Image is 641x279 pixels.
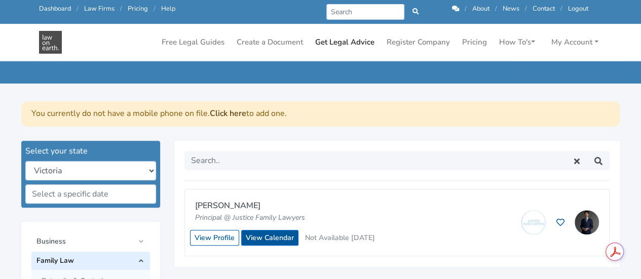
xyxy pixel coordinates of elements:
a: Help [161,4,175,13]
span: / [465,4,467,13]
span: / [525,4,527,13]
span: / [495,4,497,13]
span: Business [36,237,134,246]
a: News [503,4,519,13]
a: View Profile [190,230,239,246]
a: My Account [547,32,602,52]
input: Search.. [184,151,566,170]
p: [PERSON_NAME] [195,200,372,213]
a: Register Company [383,32,454,52]
p: Principal @ Justice Family Lawyers [195,212,372,223]
a: Create a Document [233,32,307,52]
a: Pricing [458,32,491,52]
a: View Calendar [241,230,298,246]
input: Select a specific date [25,184,156,204]
a: Law Firms [84,4,115,13]
a: Family Law [31,252,150,270]
a: Contact [533,4,555,13]
img: Domestic Violence Get Legal Advice in [39,31,62,54]
a: Logout [568,4,588,13]
img: Justice Family Lawyers [521,210,547,235]
a: Pricing [128,4,148,13]
span: / [120,4,122,13]
span: / [560,4,562,13]
span: / [154,4,156,13]
a: Business [31,232,150,251]
a: About [472,4,489,13]
div: Select your state [25,145,156,157]
p: You currently do not have a mobile phone on file. to add one. [31,107,610,121]
button: Not Available [DATE] [300,230,380,246]
a: Click here [210,108,246,119]
a: Dashboard [39,4,71,13]
img: Hayder Shkara [575,210,599,234]
a: Free Legal Guides [158,32,229,52]
span: Family Law [36,257,134,265]
input: Search [326,4,405,20]
a: How To's [495,32,539,52]
span: / [77,4,79,13]
a: Get Legal Advice [311,32,379,52]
